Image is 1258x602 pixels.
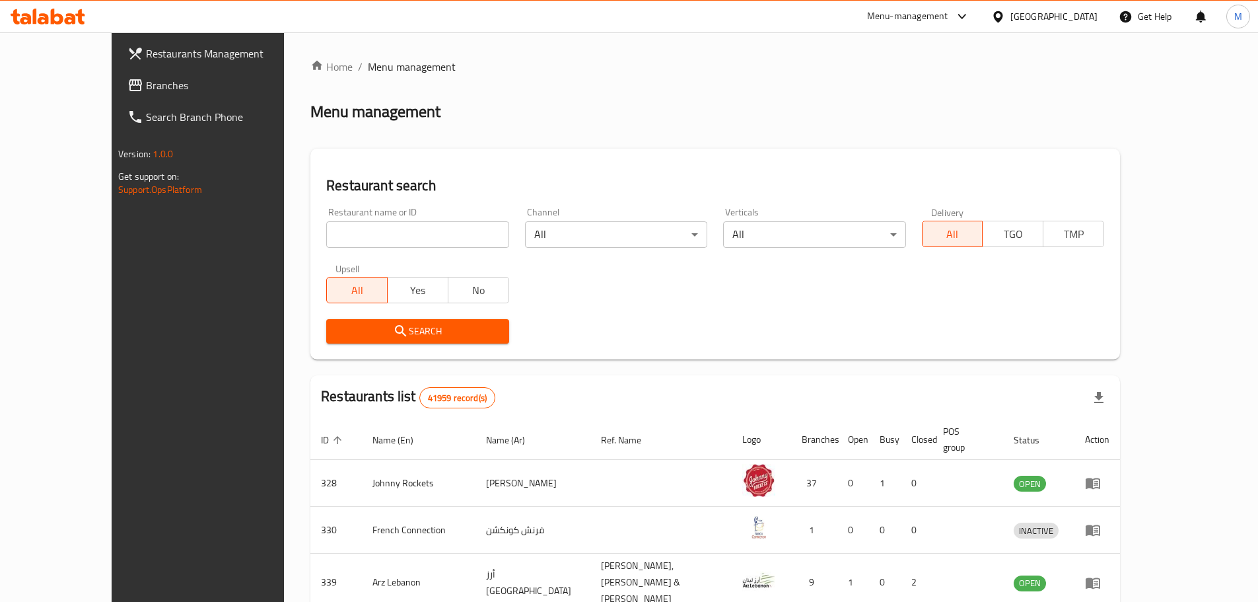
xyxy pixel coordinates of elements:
span: Version: [118,145,151,163]
img: Johnny Rockets [742,464,775,497]
th: Closed [901,420,932,460]
li: / [358,59,363,75]
span: All [928,225,978,244]
span: All [332,281,382,300]
button: All [326,277,388,303]
th: Logo [732,420,791,460]
span: Menu management [368,59,456,75]
td: Johnny Rockets [362,460,475,507]
span: POS group [943,424,987,455]
td: 37 [791,460,837,507]
div: OPEN [1014,476,1046,492]
span: 1.0.0 [153,145,173,163]
th: Branches [791,420,837,460]
a: Support.OpsPlatform [118,181,202,198]
div: Menu [1085,522,1109,538]
span: TMP [1049,225,1099,244]
td: [PERSON_NAME] [475,460,590,507]
span: Restaurants Management [146,46,311,61]
div: All [525,221,707,248]
nav: breadcrumb [310,59,1120,75]
span: OPEN [1014,576,1046,591]
td: 0 [869,507,901,554]
span: Search Branch Phone [146,109,311,125]
label: Delivery [931,207,964,217]
a: Branches [117,69,322,101]
div: INACTIVE [1014,523,1059,539]
span: Name (Ar) [486,432,542,448]
div: Export file [1083,382,1115,414]
div: Menu-management [867,9,948,24]
td: فرنش كونكشن [475,507,590,554]
h2: Restaurants list [321,387,495,408]
button: All [922,221,983,247]
button: TMP [1043,221,1104,247]
img: French Connection [742,511,775,544]
div: Menu [1085,575,1109,591]
div: Menu [1085,475,1109,491]
td: 0 [901,507,932,554]
span: Name (En) [372,432,431,448]
td: 1 [791,507,837,554]
button: No [448,277,509,303]
td: 0 [837,460,869,507]
span: TGO [988,225,1038,244]
img: Arz Lebanon [742,564,775,597]
button: Search [326,319,508,344]
div: All [723,221,905,248]
span: Ref. Name [601,432,658,448]
span: INACTIVE [1014,523,1059,539]
td: 330 [310,507,362,554]
h2: Menu management [310,101,440,122]
a: Home [310,59,353,75]
th: Open [837,420,869,460]
a: Restaurants Management [117,38,322,69]
span: OPEN [1014,476,1046,492]
input: Search for restaurant name or ID.. [326,221,508,248]
span: Get support on: [118,168,179,185]
div: [GEOGRAPHIC_DATA] [1010,9,1098,24]
button: Yes [387,277,448,303]
td: French Connection [362,507,475,554]
th: Busy [869,420,901,460]
div: Total records count [419,387,495,408]
a: Search Branch Phone [117,101,322,133]
span: Branches [146,77,311,93]
td: 1 [869,460,901,507]
th: Action [1074,420,1120,460]
td: 0 [901,460,932,507]
button: TGO [982,221,1043,247]
td: 0 [837,507,869,554]
label: Upsell [335,264,360,273]
span: Yes [393,281,443,300]
span: Status [1014,432,1057,448]
div: OPEN [1014,576,1046,591]
h2: Restaurant search [326,176,1104,196]
span: No [454,281,504,300]
span: Search [337,323,498,340]
span: 41959 record(s) [420,392,495,404]
span: ID [321,432,346,448]
span: M [1234,9,1242,24]
td: 328 [310,460,362,507]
